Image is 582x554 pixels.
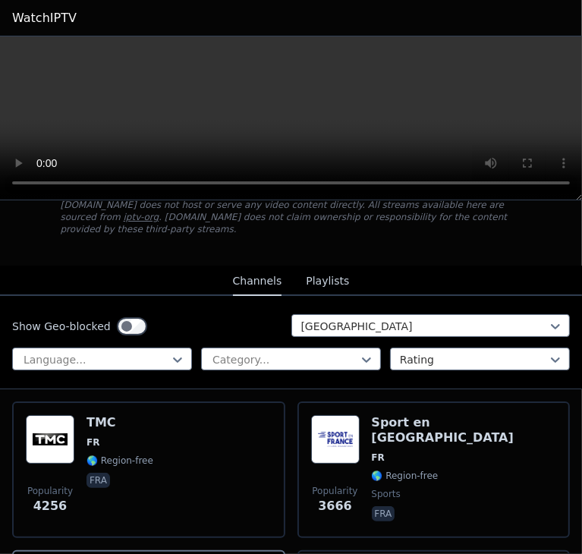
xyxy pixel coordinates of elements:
[87,436,99,449] span: FR
[12,9,77,27] a: WatchIPTV
[12,319,111,334] label: Show Geo-blocked
[372,506,395,521] p: fra
[372,470,439,482] span: 🌎 Region-free
[87,455,153,467] span: 🌎 Region-free
[372,452,385,464] span: FR
[233,267,282,296] button: Channels
[306,267,349,296] button: Playlists
[61,199,522,235] p: [DOMAIN_NAME] does not host or serve any video content directly. All streams available here are s...
[87,415,153,430] h6: TMC
[372,415,557,445] h6: Sport en [GEOGRAPHIC_DATA]
[372,488,401,500] span: sports
[312,485,357,497] span: Popularity
[26,415,74,464] img: TMC
[318,497,352,515] span: 3666
[27,485,73,497] span: Popularity
[124,212,159,222] a: iptv-org
[311,415,360,464] img: Sport en France
[33,497,68,515] span: 4256
[87,473,110,488] p: fra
